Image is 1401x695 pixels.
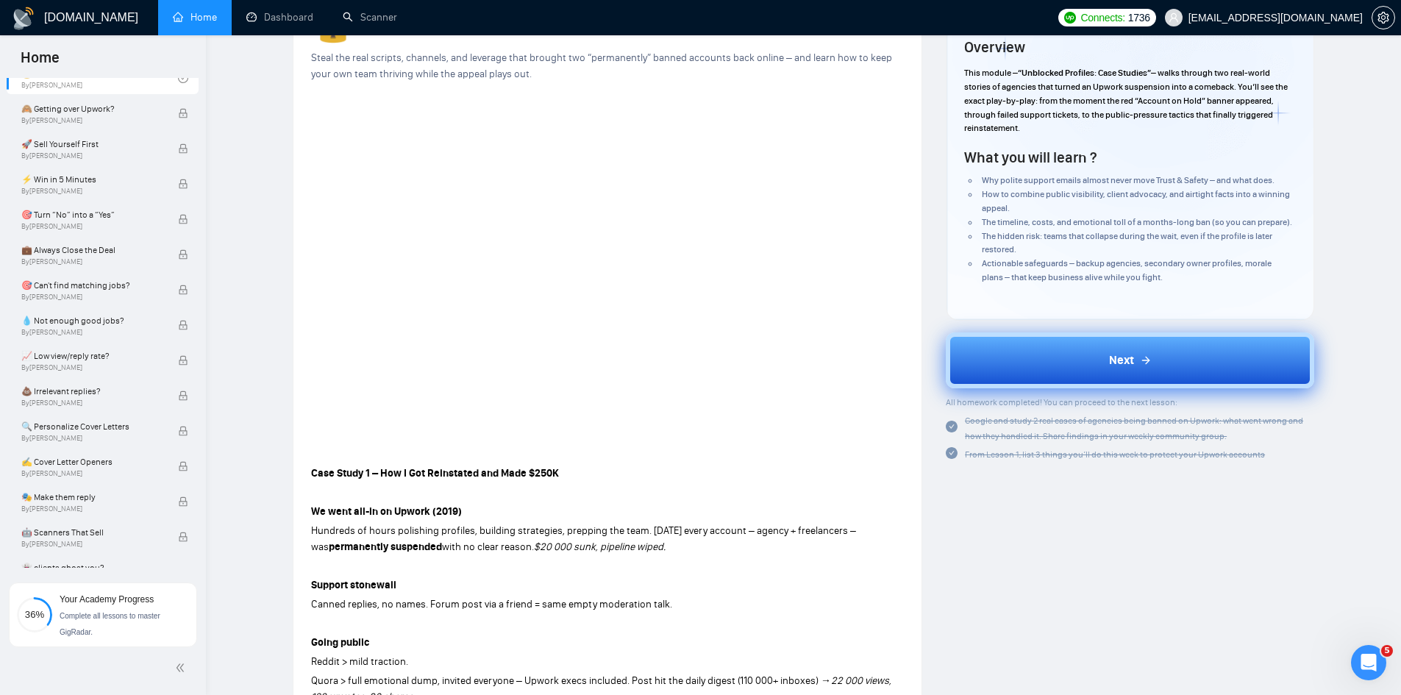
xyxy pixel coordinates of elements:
[982,217,1292,227] span: The timeline, costs, and emotional toll of a months-long ban (so you can prepare).
[178,496,188,507] span: lock
[965,449,1265,460] span: From Lesson 1, list 3 things you’ll do this week to protect your Upwork accounts
[21,222,163,231] span: By [PERSON_NAME]
[178,355,188,366] span: lock
[233,496,257,506] span: Help
[442,541,534,553] span: with no clear reason.
[311,655,408,668] span: Reddit > mild traction.
[29,179,265,204] p: How can we help?
[982,231,1272,255] span: The hidden risk: teams that collapse during the wait, even if the profile is later restored.
[21,440,273,482] div: 🔠 GigRadar Search Syntax: Query Operators for Optimized Job Searches
[178,108,188,118] span: lock
[1080,10,1124,26] span: Connects:
[946,421,958,432] span: check-circle
[21,62,178,94] a: 🔓 Unblocked cases: reviewBy[PERSON_NAME]
[65,272,96,288] div: Nazar
[21,293,163,302] span: By [PERSON_NAME]
[311,467,559,480] strong: Case Study 1 – How I Got Reinstated and Made $250K
[15,223,279,300] div: Recent messageProfile image for NazarDo you have any other questions I can help with? 😊Nazar•[DATE]
[21,397,273,440] div: ✅ How To: Connect your agency to [DOMAIN_NAME]
[343,11,397,24] a: searchScanner
[178,461,188,471] span: lock
[246,11,313,24] a: dashboardDashboard
[98,459,196,518] button: Messages
[21,278,163,293] span: 🎯 Can't find matching jobs?
[965,416,1303,441] span: Google and study 2 real cases of agencies being banned on Upwork: what went wrong and how they ha...
[1018,68,1151,78] strong: “Unblocked Profiles: Case Studies”
[329,541,442,553] strong: permanently suspended
[1064,12,1076,24] img: upwork-logo.png
[178,391,188,401] span: lock
[21,434,163,443] span: By [PERSON_NAME]
[982,258,1272,282] span: Actionable safeguards – backup agencies, secondary owner profiles, morale plans – that keep busin...
[982,175,1275,185] span: Why polite support emails almost never move Trust & Safety – and what does.
[178,426,188,436] span: lock
[178,73,188,83] span: check-circle
[311,51,892,80] span: Steal the real scripts, channels, and leverage that brought two “permanently” banned accounts bac...
[30,403,246,434] div: ✅ How To: Connect your agency to [DOMAIN_NAME]
[12,7,35,30] img: logo
[9,47,71,78] span: Home
[196,459,294,518] button: Help
[982,189,1290,213] span: How to combine public visibility, client advocacy, and airtight facts into a winning appeal.
[173,11,217,24] a: homeHome
[17,610,52,619] span: 36%
[21,560,163,575] span: 👻 clients ghost you?
[21,384,163,399] span: 💩 Irrelevant replies?
[1351,645,1386,680] iframe: Intercom live chat
[946,332,1314,388] button: Next
[21,101,163,116] span: 🙈 Getting over Upwork?
[157,24,187,53] img: Profile image for Dima
[21,328,163,337] span: By [PERSON_NAME]
[253,24,279,50] div: Close
[30,235,264,251] div: Recent message
[21,525,163,540] span: 🤖 Scanners That Sell
[32,496,65,506] span: Home
[60,594,154,605] span: Your Academy Progress
[1372,12,1394,24] span: setting
[175,660,190,675] span: double-left
[21,116,163,125] span: By [PERSON_NAME]
[185,24,215,53] img: Profile image for Nazar
[964,68,1018,78] span: This module –
[964,37,1025,57] h4: Overview
[178,249,188,260] span: lock
[1109,352,1134,369] span: Next
[21,419,163,434] span: 🔍 Personalize Cover Letters
[946,447,958,459] span: check-circle
[30,320,246,335] div: Ask a question
[21,455,163,469] span: ✍️ Cover Letter Openers
[21,349,163,363] span: 📈 Low view/reply rate?
[21,362,273,391] button: Search for help
[99,272,140,288] div: • [DATE]
[65,258,335,270] span: Do you have any other questions I can help with? 😊
[213,24,243,53] img: Profile image for Mariia
[178,532,188,542] span: lock
[178,320,188,330] span: lock
[178,567,188,577] span: lock
[178,179,188,189] span: lock
[21,490,163,505] span: 🎭 Make them reply
[311,674,831,687] span: Quora > full emotional dump, invited everyone – Upwork execs included. Post hit the daily digest ...
[21,399,163,407] span: By [PERSON_NAME]
[21,152,163,160] span: By [PERSON_NAME]
[534,541,666,553] em: $20 000 sunk, pipeline wiped.
[21,243,163,257] span: 💼 Always Close the Deal
[122,496,173,506] span: Messages
[21,207,163,222] span: 🎯 Turn “No” into a “Yes”
[21,172,163,187] span: ⚡ Win in 5 Minutes
[1372,6,1395,29] button: setting
[964,147,1097,168] h4: What you will learn ?
[15,307,279,348] div: Ask a question
[1381,645,1393,657] span: 5
[21,540,163,549] span: By [PERSON_NAME]
[21,505,163,513] span: By [PERSON_NAME]
[311,636,369,649] strong: Going public
[1169,13,1179,23] span: user
[178,285,188,295] span: lock
[21,469,163,478] span: By [PERSON_NAME]
[311,598,672,610] span: Canned replies, no names. Forum post via a friend = same empty moderation talk.
[311,7,904,40] h1: 🔓 Unblocked cases: review
[311,579,396,591] strong: Support stonewall
[30,369,119,385] span: Search for help
[15,245,279,299] div: Profile image for NazarDo you have any other questions I can help with? 😊Nazar•[DATE]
